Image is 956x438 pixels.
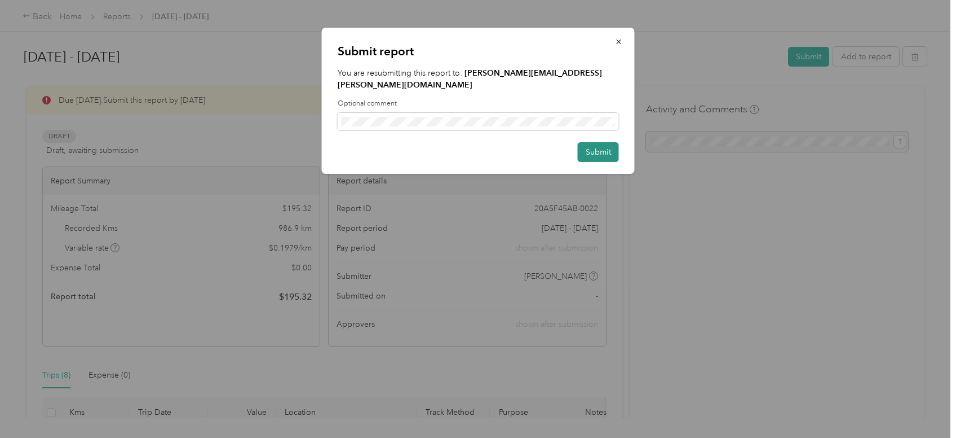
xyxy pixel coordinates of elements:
[578,142,619,162] button: Submit
[338,67,619,91] p: You are resubmitting this report to:
[893,375,956,438] iframe: Everlance-gr Chat Button Frame
[338,68,602,90] strong: [PERSON_NAME][EMAIL_ADDRESS][PERSON_NAME][DOMAIN_NAME]
[338,99,619,109] label: Optional comment
[338,43,619,59] p: Submit report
